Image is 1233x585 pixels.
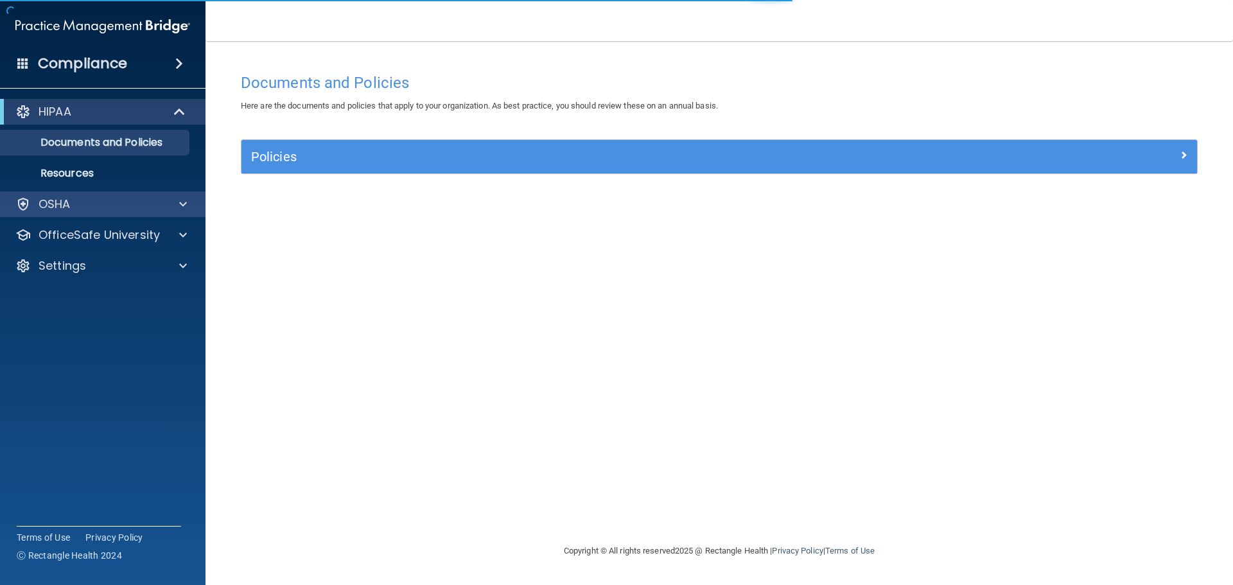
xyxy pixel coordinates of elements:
a: Terms of Use [825,546,875,555]
p: HIPAA [39,104,71,119]
a: Privacy Policy [85,531,143,544]
p: Documents and Policies [8,136,184,149]
a: Policies [251,146,1187,167]
p: OfficeSafe University [39,227,160,243]
a: Terms of Use [17,531,70,544]
span: Ⓒ Rectangle Health 2024 [17,549,122,562]
a: HIPAA [15,104,186,119]
h5: Policies [251,150,949,164]
span: Here are the documents and policies that apply to your organization. As best practice, you should... [241,101,718,110]
h4: Compliance [38,55,127,73]
p: OSHA [39,196,71,212]
a: Settings [15,258,187,274]
p: Resources [8,167,184,180]
a: OfficeSafe University [15,227,187,243]
a: OSHA [15,196,187,212]
img: PMB logo [15,13,190,39]
a: Privacy Policy [772,546,823,555]
p: Settings [39,258,86,274]
h4: Documents and Policies [241,74,1198,91]
div: Copyright © All rights reserved 2025 @ Rectangle Health | | [485,530,954,572]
